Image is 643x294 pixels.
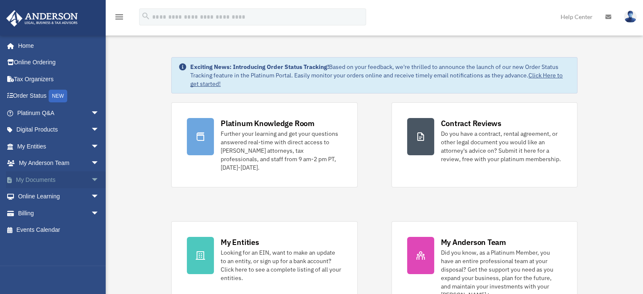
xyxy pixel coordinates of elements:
[114,15,124,22] a: menu
[441,118,501,129] div: Contract Reviews
[91,104,108,122] span: arrow_drop_down
[441,129,562,163] div: Do you have a contract, rental agreement, or other legal document you would like an attorney's ad...
[114,12,124,22] i: menu
[391,102,577,187] a: Contract Reviews Do you have a contract, rental agreement, or other legal document you would like...
[6,71,112,88] a: Tax Organizers
[91,121,108,139] span: arrow_drop_down
[141,11,150,21] i: search
[171,102,357,187] a: Platinum Knowledge Room Further your learning and get your questions answered real-time with dire...
[91,171,108,189] span: arrow_drop_down
[221,129,342,172] div: Further your learning and get your questions answered real-time with direct access to [PERSON_NAM...
[6,171,112,188] a: My Documentsarrow_drop_down
[6,222,112,239] a: Events Calendar
[4,10,80,27] img: Anderson Advisors Platinum Portal
[221,248,342,282] div: Looking for an EIN, want to make an update to an entity, or sign up for a bank account? Click her...
[190,63,329,71] strong: Exciting News: Introducing Order Status Tracking!
[190,71,563,88] a: Click Here to get started!
[49,90,67,102] div: NEW
[91,155,108,172] span: arrow_drop_down
[6,188,112,205] a: Online Learningarrow_drop_down
[6,155,112,172] a: My Anderson Teamarrow_drop_down
[6,37,108,54] a: Home
[6,54,112,71] a: Online Ordering
[6,205,112,222] a: Billingarrow_drop_down
[221,237,259,247] div: My Entities
[91,188,108,206] span: arrow_drop_down
[624,11,637,23] img: User Pic
[221,118,315,129] div: Platinum Knowledge Room
[190,63,570,88] div: Based on your feedback, we're thrilled to announce the launch of our new Order Status Tracking fe...
[91,138,108,155] span: arrow_drop_down
[6,88,112,105] a: Order StatusNEW
[6,121,112,138] a: Digital Productsarrow_drop_down
[6,138,112,155] a: My Entitiesarrow_drop_down
[91,205,108,222] span: arrow_drop_down
[6,104,112,121] a: Platinum Q&Aarrow_drop_down
[441,237,506,247] div: My Anderson Team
